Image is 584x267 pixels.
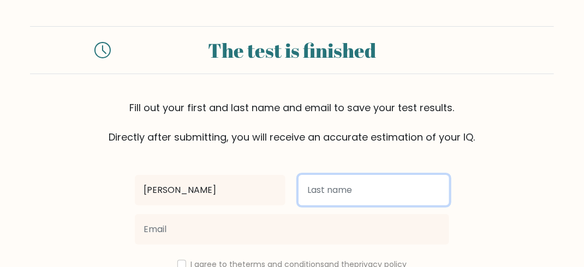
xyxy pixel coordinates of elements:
input: First name [135,175,285,205]
div: Fill out your first and last name and email to save your test results. Directly after submitting,... [30,100,554,144]
input: Last name [299,175,449,205]
div: The test is finished [124,35,460,65]
input: Email [135,214,449,245]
